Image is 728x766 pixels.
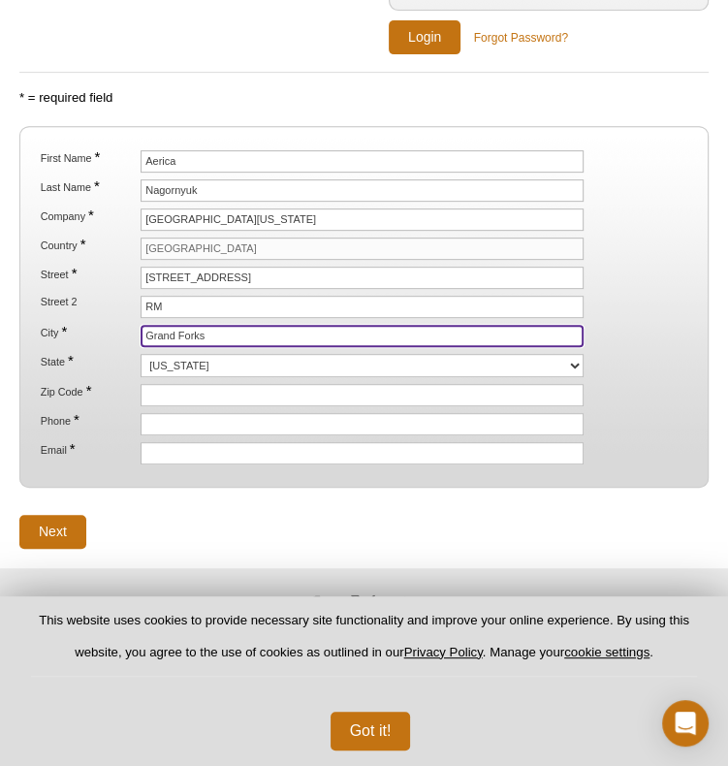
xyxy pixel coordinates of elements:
[19,515,86,549] input: Next
[564,645,649,659] button: cookie settings
[39,296,138,308] label: Street 2
[39,384,138,399] label: Zip Code
[39,267,138,281] label: Street
[19,89,709,107] p: * = required field
[39,413,138,428] label: Phone
[39,208,138,223] label: Company
[31,612,697,677] p: This website uses cookies to provide necessary site functionality and improve your online experie...
[389,20,460,54] input: Login
[474,29,568,47] a: Forgot Password?
[39,150,138,165] label: First Name
[331,712,411,750] button: Got it!
[662,700,709,747] div: Open Intercom Messenger
[39,179,138,194] label: Last Name
[39,354,138,368] label: State
[39,325,138,339] label: City
[39,442,138,457] label: Email
[404,645,483,659] a: Privacy Policy
[39,238,138,252] label: Country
